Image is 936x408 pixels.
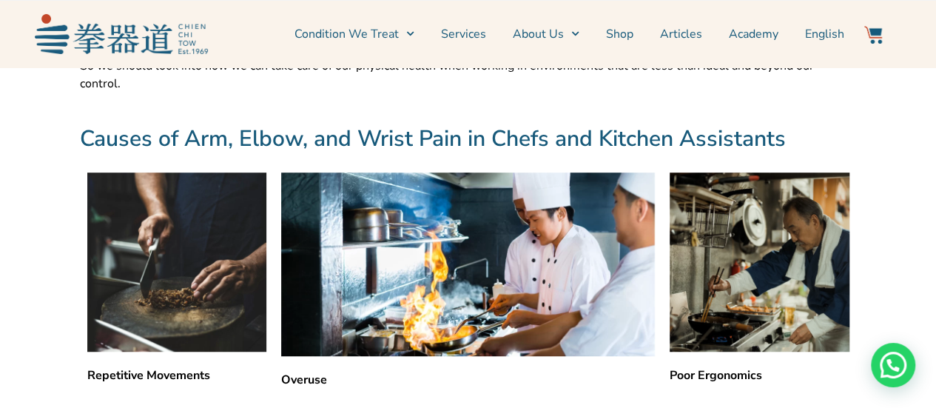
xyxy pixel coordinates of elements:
a: Services [441,16,486,53]
span: So we should look into how we can take care of our physical health when working in environments t... [80,58,814,92]
nav: Menu [215,16,844,53]
a: About Us [513,16,579,53]
img: Website Icon-03 [864,26,882,44]
a: Articles [660,16,702,53]
strong: Repetitive Movements [87,367,210,384]
a: English [805,16,844,53]
h2: Causes of Arm, Elbow, and Wrist Pain in Chefs and Kitchen Assistants [80,128,857,150]
a: Condition We Treat [294,16,414,53]
a: Shop [606,16,633,53]
span: English [805,25,844,43]
strong: Poor Ergonomics [670,367,762,384]
strong: Overuse [281,372,327,388]
a: Academy [729,16,778,53]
